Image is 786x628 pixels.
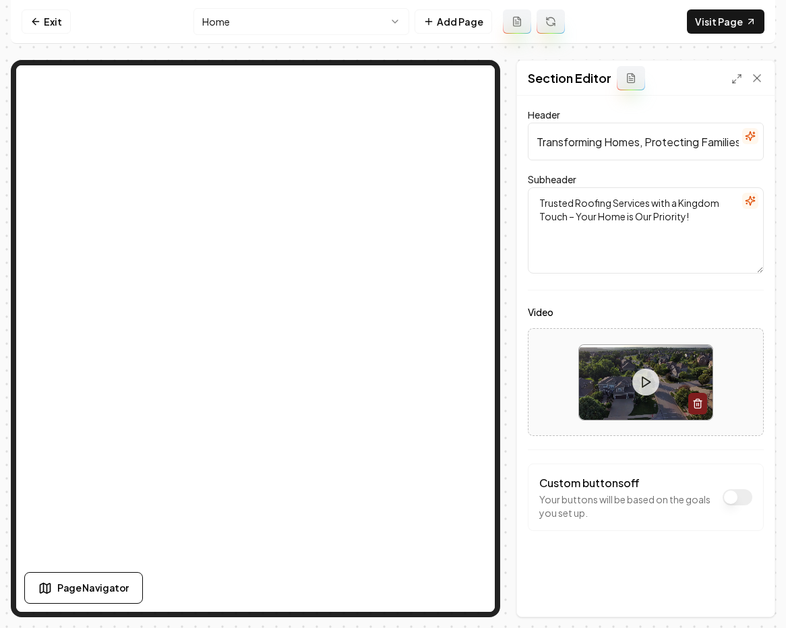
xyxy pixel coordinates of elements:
[528,306,553,318] label: Video
[617,66,645,90] button: Add admin section prompt
[528,69,611,88] h2: Section Editor
[503,9,531,34] button: Add admin page prompt
[528,123,764,160] input: Header
[16,65,495,612] iframe: To enrich screen reader interactions, please activate Accessibility in Grammarly extension settings
[415,9,492,34] button: Add Page
[528,173,576,185] label: Subheader
[22,9,71,34] a: Exit
[539,493,716,520] p: Your buttons will be based on the goals you set up.
[24,572,143,604] button: Page Navigator
[687,9,764,34] a: Visit Page
[528,108,560,121] label: Header
[537,9,565,34] button: Regenerate page
[539,476,640,490] label: Custom buttons off
[57,581,129,595] span: Page Navigator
